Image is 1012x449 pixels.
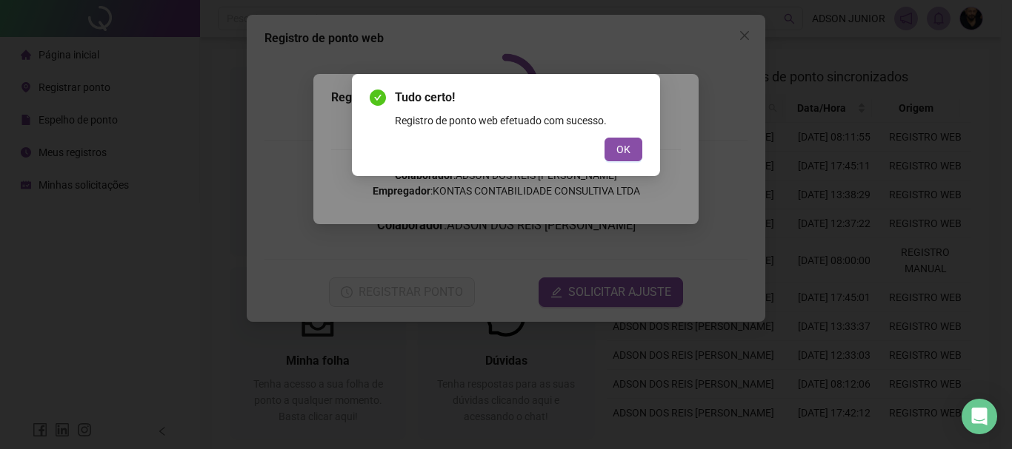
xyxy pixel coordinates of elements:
[395,89,642,107] span: Tudo certo!
[616,141,630,158] span: OK
[962,399,997,434] div: Open Intercom Messenger
[395,112,642,129] div: Registro de ponto web efetuado com sucesso.
[370,90,386,106] span: check-circle
[605,138,642,161] button: OK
